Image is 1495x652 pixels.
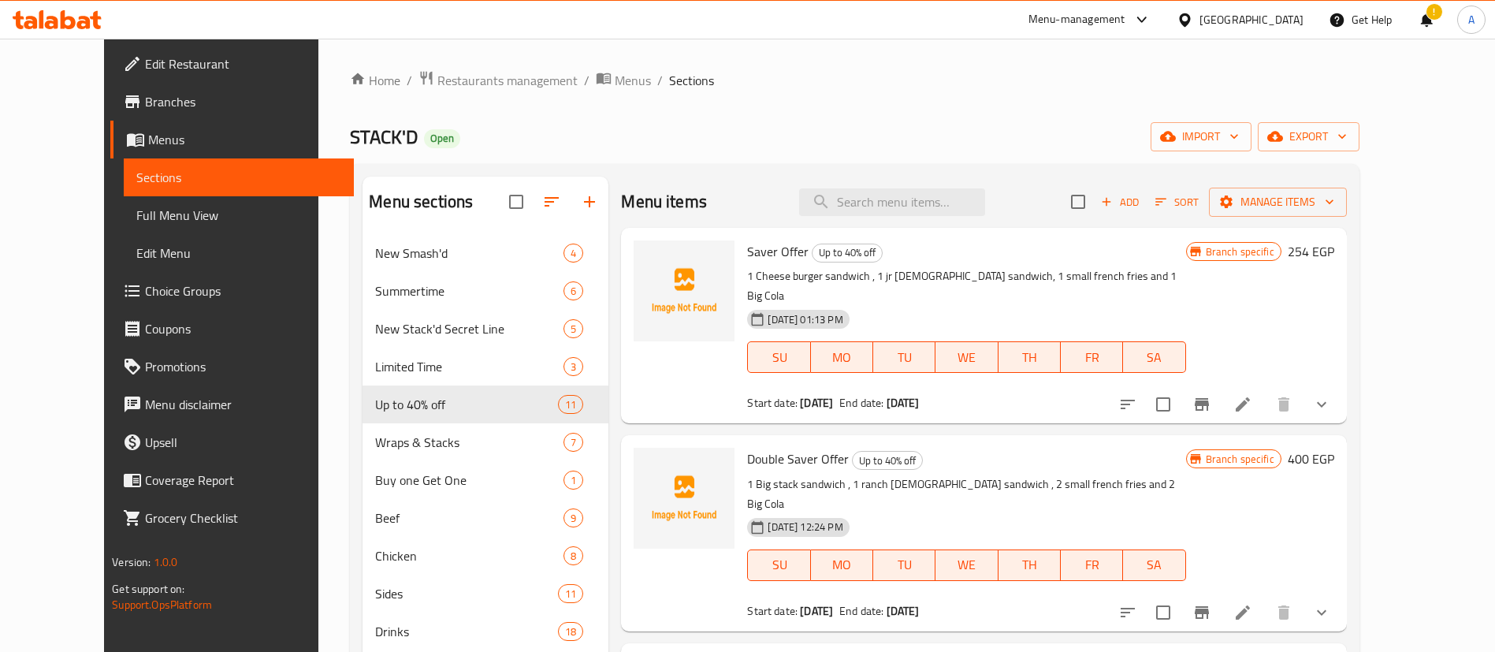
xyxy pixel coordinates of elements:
[1028,10,1125,29] div: Menu-management
[375,584,558,603] span: Sides
[375,433,563,452] span: Wraps & Stacks
[1312,603,1331,622] svg: Show Choices
[564,511,582,526] span: 9
[747,393,798,413] span: Start date:
[747,341,810,373] button: SU
[615,71,651,90] span: Menus
[1109,594,1147,632] button: sort-choices
[563,319,583,338] div: items
[375,281,563,300] span: Summertime
[375,622,558,641] span: Drinks
[110,310,354,348] a: Coupons
[1288,448,1334,470] h6: 400 EGP
[1151,122,1251,151] button: import
[363,537,608,575] div: Chicken8
[363,423,608,461] div: Wraps & Stacks7
[1303,386,1341,423] button: show more
[559,624,582,639] span: 18
[437,71,578,90] span: Restaurants management
[558,584,583,603] div: items
[1067,553,1117,576] span: FR
[1155,193,1199,211] span: Sort
[154,552,178,572] span: 1.0.0
[1199,244,1281,259] span: Branch specific
[136,168,341,187] span: Sections
[375,319,563,338] span: New Stack'd Secret Line
[124,234,354,272] a: Edit Menu
[1061,341,1123,373] button: FR
[1258,122,1359,151] button: export
[1123,341,1185,373] button: SA
[942,346,991,369] span: WE
[1061,550,1123,581] button: FR
[350,71,400,90] a: Home
[363,310,608,348] div: New Stack'd Secret Line5
[1005,553,1054,576] span: TH
[1095,190,1145,214] span: Add item
[110,461,354,499] a: Coverage Report
[800,601,833,621] b: [DATE]
[350,119,418,155] span: STACK'D
[145,54,341,73] span: Edit Restaurant
[1199,11,1303,28] div: [GEOGRAPHIC_DATA]
[1233,603,1252,622] a: Edit menu item
[887,601,920,621] b: [DATE]
[375,546,563,565] span: Chicken
[817,553,867,576] span: MO
[1265,386,1303,423] button: delete
[880,346,929,369] span: TU
[1123,550,1185,581] button: SA
[1163,127,1239,147] span: import
[1288,240,1334,263] h6: 254 EGP
[747,550,810,581] button: SU
[1147,388,1180,421] span: Select to update
[1067,346,1117,369] span: FR
[110,83,354,121] a: Branches
[124,158,354,196] a: Sections
[559,587,582,602] span: 11
[363,272,608,310] div: Summertime6
[596,70,651,91] a: Menus
[812,244,883,263] div: Up to 40% off
[839,393,883,413] span: End date:
[564,549,582,564] span: 8
[1005,346,1054,369] span: TH
[124,196,354,234] a: Full Menu View
[407,71,412,90] li: /
[110,386,354,423] a: Menu disclaimer
[363,348,608,386] div: Limited Time3
[942,553,991,576] span: WE
[145,509,341,527] span: Grocery Checklist
[873,550,935,581] button: TU
[853,452,922,470] span: Up to 40% off
[852,451,923,470] div: Up to 40% off
[1199,452,1281,467] span: Branch specific
[375,509,563,527] span: Beef
[363,613,608,650] div: Drinks18
[369,190,473,214] h2: Menu sections
[761,312,849,327] span: [DATE] 01:13 PM
[564,284,582,299] span: 6
[136,206,341,225] span: Full Menu View
[935,341,998,373] button: WE
[110,45,354,83] a: Edit Restaurant
[1147,596,1180,629] span: Select to update
[559,397,582,412] span: 11
[424,132,460,145] span: Open
[564,435,582,450] span: 7
[657,71,663,90] li: /
[375,357,563,376] span: Limited Time
[145,281,341,300] span: Choice Groups
[1468,11,1475,28] span: A
[873,341,935,373] button: TU
[145,471,341,490] span: Coverage Report
[375,395,558,414] span: Up to 40% off
[747,447,849,471] span: Double Saver Offer
[145,92,341,111] span: Branches
[634,240,734,341] img: Saver Offer
[558,622,583,641] div: items
[564,360,582,374] span: 3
